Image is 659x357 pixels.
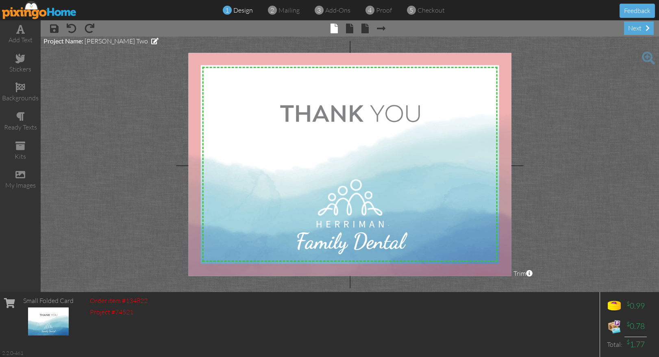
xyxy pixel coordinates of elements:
[606,318,622,335] img: expense-icon.png
[28,307,69,335] img: 134679-1-1755047008511-bdd86c151fabf07e-qa.jpg
[624,296,647,316] td: 0.99
[604,337,624,352] td: Total:
[620,4,655,18] button: Feedback
[418,6,445,14] span: checkout
[606,298,622,314] img: points-icon.png
[270,6,274,15] span: 2
[2,349,23,357] div: 2.2.0-461
[409,6,413,15] span: 5
[233,6,253,14] span: design
[90,296,148,305] div: Order item #134822
[626,300,630,307] sup: $
[317,6,321,15] span: 3
[325,6,350,14] span: add-ons
[90,307,148,317] div: Project #74521
[624,337,647,352] td: 1.77
[626,338,630,345] sup: $
[2,1,77,19] img: pixingo logo
[376,6,392,14] span: proof
[626,320,630,327] sup: $
[225,6,229,15] span: 1
[368,6,372,15] span: 4
[23,296,74,305] div: Small Folded Card
[624,22,654,35] div: next
[43,37,83,45] span: Project Name:
[624,316,647,337] td: 0.78
[513,269,533,278] span: Trim
[278,6,300,14] span: mailing
[85,37,148,45] span: [PERSON_NAME] Two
